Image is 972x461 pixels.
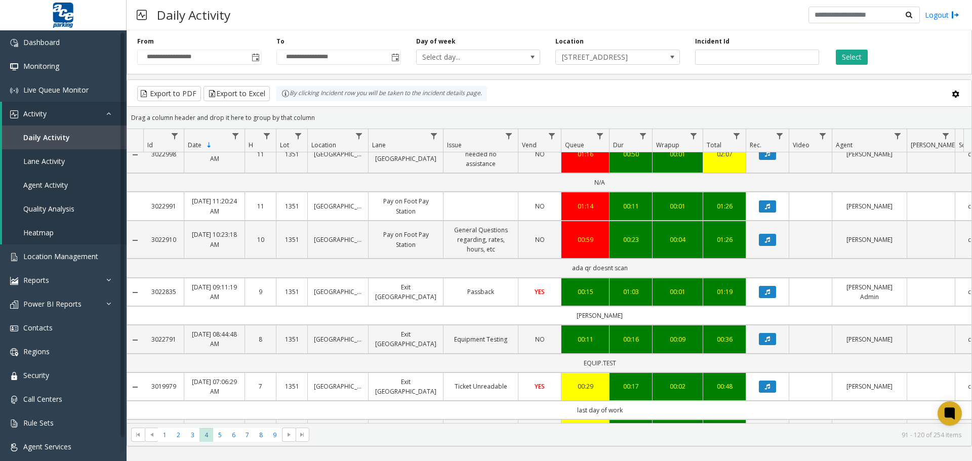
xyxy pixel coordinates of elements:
span: Toggle popup [250,50,261,64]
div: 00:23 [616,235,646,244]
img: 'icon' [10,348,18,356]
a: 00:09 [659,334,697,344]
span: Go to the next page [282,428,296,442]
a: [PERSON_NAME] [838,382,901,391]
label: Day of week [416,37,456,46]
h3: Daily Activity [152,3,235,27]
a: [DATE] 11:20:24 AM [190,196,238,216]
a: Activity [2,102,127,125]
a: Id Filter Menu [168,129,182,143]
span: Activity [23,109,47,118]
a: 01:16 [568,149,603,159]
a: 00:01 [659,287,697,297]
a: 3022991 [149,201,178,211]
a: Ticket Unreadable [450,382,512,391]
a: 1351 [282,235,301,244]
img: 'icon' [10,87,18,95]
a: [PERSON_NAME] needed no assistance [450,140,512,169]
span: Quality Analysis [23,204,74,214]
a: 10 [251,235,270,244]
span: Go to the first page [131,428,145,442]
div: 01:14 [568,201,603,211]
span: Total [707,141,721,149]
div: 00:01 [659,149,697,159]
div: 00:17 [616,382,646,391]
span: Page 1 [158,428,172,442]
a: 01:03 [616,287,646,297]
a: [PERSON_NAME] [838,235,901,244]
img: 'icon' [10,63,18,71]
a: 00:29 [568,382,603,391]
a: 00:48 [709,382,740,391]
span: Heatmap [23,228,54,237]
a: Video Filter Menu [816,129,830,143]
a: [DATE] 10:23:18 AM [190,230,238,249]
span: Rec. [750,141,761,149]
a: Collapse Details [127,288,143,297]
a: 02:07 [709,149,740,159]
span: Page 6 [227,428,240,442]
a: [GEOGRAPHIC_DATA] [314,201,362,211]
a: [DATE] 11:23:38 AM [190,144,238,163]
span: NO [535,202,545,211]
span: Contacts [23,323,53,332]
span: Power BI Reports [23,299,82,309]
span: Id [147,141,153,149]
img: 'icon' [10,396,18,404]
a: 01:19 [709,287,740,297]
span: Lot [280,141,289,149]
label: Incident Id [695,37,730,46]
img: 'icon' [10,443,18,451]
img: 'icon' [10,301,18,309]
a: 00:16 [616,334,646,344]
a: Vend Filter Menu [545,129,559,143]
a: Passback [450,287,512,297]
a: 8 [251,334,270,344]
a: NO [524,201,555,211]
span: Agent Services [23,442,71,451]
span: Queue [565,141,584,149]
span: Page 9 [268,428,281,442]
span: Page 5 [213,428,227,442]
label: To [276,37,285,46]
div: 00:11 [616,201,646,211]
div: Drag a column header and drop it here to group by that column [127,109,971,127]
span: YES [535,287,545,296]
span: Monitoring [23,61,59,71]
span: Regions [23,347,50,356]
a: 11 [251,201,270,211]
a: Daily Activity [2,125,127,149]
a: 00:04 [659,235,697,244]
a: Agent Filter Menu [891,129,905,143]
a: 00:59 [568,235,603,244]
a: 7 [251,382,270,391]
span: Issue [447,141,462,149]
a: [DATE] 09:11:19 AM [190,282,238,302]
a: Pay on Foot Pay Station [375,230,437,249]
div: 00:36 [709,334,740,344]
div: 01:26 [709,201,740,211]
span: Go to the first page [134,431,142,439]
span: [STREET_ADDRESS] [556,50,655,64]
span: Rule Sets [23,418,54,428]
button: Export to PDF [137,86,201,101]
a: [DATE] 08:44:48 AM [190,329,238,349]
button: Select [836,50,868,65]
a: 11 [251,149,270,159]
span: NO [535,235,545,244]
a: Pay on Foot Pay Station [375,196,437,216]
a: 3022791 [149,334,178,344]
span: Toggle popup [389,50,400,64]
span: Page 3 [186,428,199,442]
a: Collapse Details [127,383,143,391]
a: Heatmap [2,221,127,244]
a: 3022998 [149,149,178,159]
a: Collapse Details [127,151,143,159]
span: NO [535,150,545,158]
a: Lot Filter Menu [292,129,305,143]
a: Equipment Testing [450,334,512,344]
a: Logout [925,10,959,20]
